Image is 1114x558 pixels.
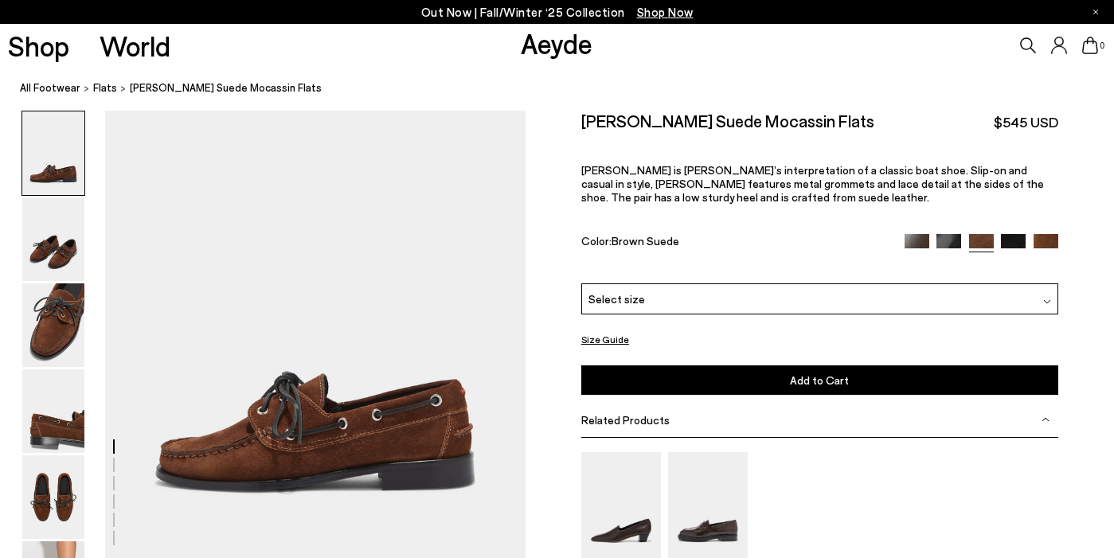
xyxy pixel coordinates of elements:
img: svg%3E [1042,416,1050,423]
span: Related Products [581,413,670,427]
img: svg%3E [1043,298,1051,306]
span: $545 USD [994,112,1058,132]
img: Harris Suede Mocassin Flats - Image 5 [22,455,84,539]
a: Aeyde [521,26,592,60]
button: Add to Cart [581,365,1058,395]
button: Size Guide [581,330,629,349]
span: Add to Cart [790,373,849,387]
span: Select size [588,291,645,307]
img: Gabby Almond-Toe Loafers [581,452,661,558]
span: 0 [1098,41,1106,50]
img: Harris Suede Mocassin Flats - Image 3 [22,283,84,367]
nav: breadcrumb [20,67,1114,111]
img: Leon Loafers [668,452,748,558]
a: 0 [1082,37,1098,54]
div: Color: [581,234,889,252]
span: flats [93,81,117,94]
h2: [PERSON_NAME] Suede Mocassin Flats [581,111,874,131]
img: Harris Suede Mocassin Flats - Image 1 [22,111,84,195]
span: [PERSON_NAME] Suede Mocassin Flats [130,80,322,96]
p: Out Now | Fall/Winter ‘25 Collection [421,2,694,22]
a: Shop [8,32,69,60]
img: Harris Suede Mocassin Flats - Image 2 [22,197,84,281]
img: Harris Suede Mocassin Flats - Image 4 [22,369,84,453]
a: flats [93,80,117,96]
a: All Footwear [20,80,80,96]
span: [PERSON_NAME] is [PERSON_NAME]’s interpretation of a classic boat shoe. Slip-on and casual in sty... [581,163,1044,204]
span: Navigate to /collections/new-in [637,5,694,19]
a: World [100,32,170,60]
span: Brown Suede [612,234,679,248]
